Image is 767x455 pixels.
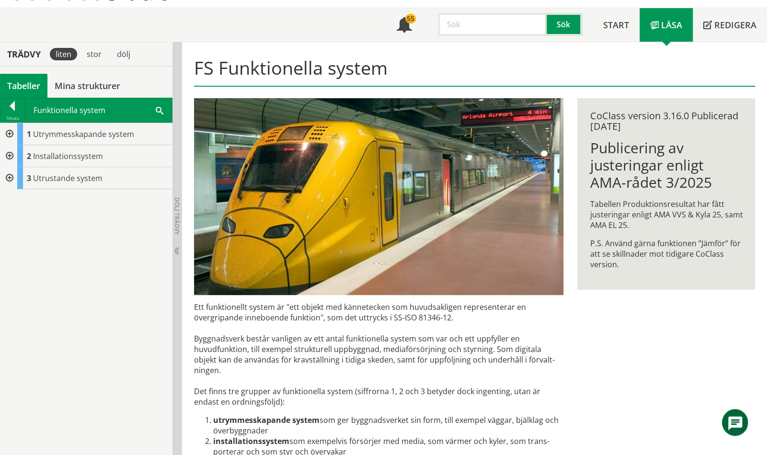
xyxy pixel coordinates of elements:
[693,8,767,42] a: Redigera
[640,8,693,42] a: Läsa
[156,105,163,115] span: Sök i tabellen
[27,173,31,183] span: 3
[33,129,134,139] span: Utrymmesskapande system
[2,49,46,59] div: Trädvy
[661,19,682,31] span: Läsa
[590,238,743,270] p: P.S. Använd gärna funktionen ”Jämför” för att se skillnader mot tidigare CoClass version.
[0,114,24,122] div: Tillbaka
[590,199,743,230] p: Tabellen Produktionsresultat har fått justeringar enligt AMA VVS & Kyla 25, samt AMA EL 25.
[111,48,136,60] div: dölj
[397,18,412,34] span: Notifikationer
[213,415,563,436] li: som ger byggnadsverket sin form, till exempel väggar, bjälklag och överbyggnader
[213,415,320,425] strong: utrymmesskapande system
[47,74,127,98] a: Mina strukturer
[386,8,423,42] a: 55
[25,98,172,122] div: Funktionella system
[593,8,640,42] a: Start
[590,139,743,191] h1: Publicering av justeringar enligt AMA-rådet 3/2025
[50,48,77,60] div: liten
[405,14,416,23] div: 55
[27,151,31,161] span: 2
[547,13,582,36] button: Sök
[27,129,31,139] span: 1
[33,151,103,161] span: Installationssystem
[590,111,743,132] div: CoClass version 3.16.0 Publicerad [DATE]
[33,173,103,183] span: Utrustande system
[81,48,107,60] div: stor
[438,13,547,36] input: Sök
[194,98,563,295] img: arlanda-express-2.jpg
[714,19,756,31] span: Redigera
[213,436,289,446] strong: installationssystem
[194,57,756,87] h1: FS Funktionella system
[173,197,181,235] span: Dölj trädvy
[603,19,629,31] span: Start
